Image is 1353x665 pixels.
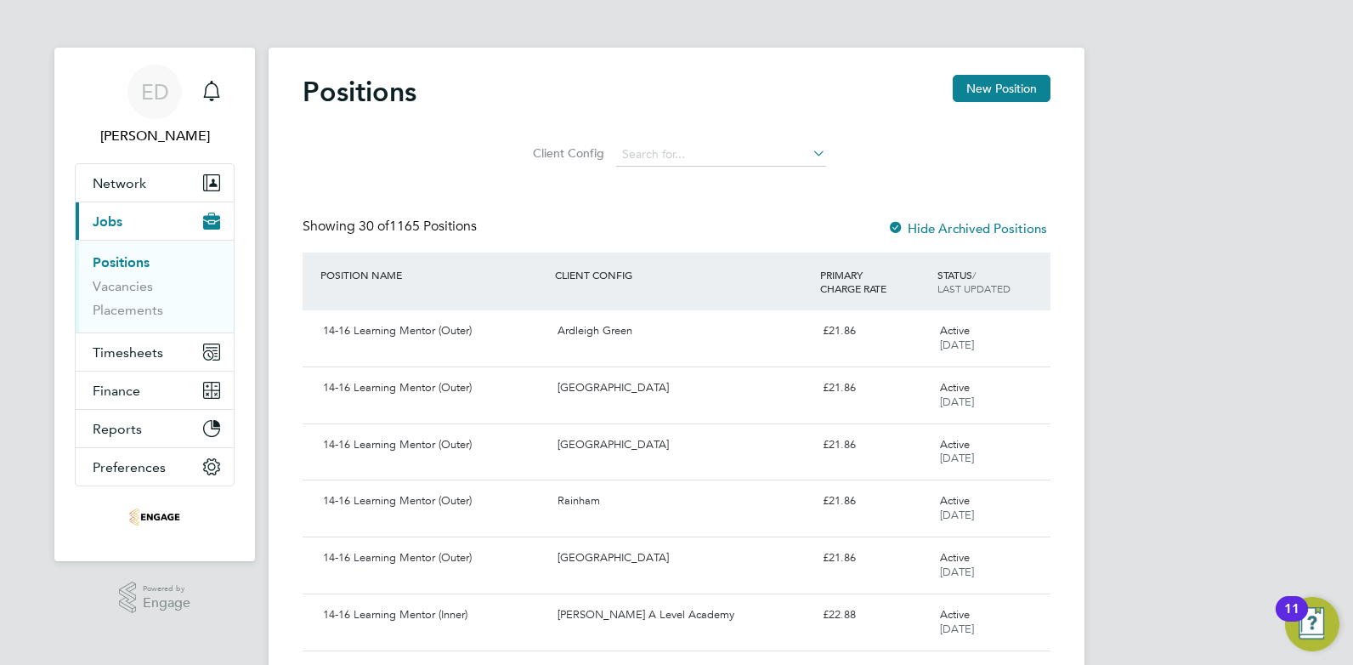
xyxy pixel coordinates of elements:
[616,143,826,167] input: Search for...
[316,374,551,402] div: 14-16 Learning Mentor (Outer)
[816,487,933,515] div: £21.86
[143,582,190,596] span: Powered by
[93,254,150,270] a: Positions
[1285,597,1339,651] button: Open Resource Center, 11 new notifications
[887,220,1047,236] label: Hide Archived Positions
[528,145,604,161] label: Client Config
[940,380,970,395] span: Active
[940,451,974,465] span: [DATE]
[359,218,477,235] span: 1165 Positions
[76,333,234,371] button: Timesheets
[1284,609,1299,631] div: 11
[940,565,974,579] span: [DATE]
[316,317,551,345] div: 14-16 Learning Mentor (Outer)
[816,317,933,345] div: £21.86
[816,544,933,572] div: £21.86
[551,374,815,402] div: [GEOGRAPHIC_DATA]
[303,218,480,236] div: Showing
[816,431,933,459] div: £21.86
[93,213,122,230] span: Jobs
[93,278,153,294] a: Vacancies
[54,48,255,561] nav: Main navigation
[551,317,815,345] div: Ardleigh Green
[940,550,970,565] span: Active
[972,268,976,281] span: /
[316,431,551,459] div: 14-16 Learning Mentor (Outer)
[359,218,389,235] span: 30 of
[551,431,815,459] div: [GEOGRAPHIC_DATA]
[816,601,933,629] div: £22.88
[75,503,235,531] a: Go to home page
[93,175,146,191] span: Network
[93,344,163,361] span: Timesheets
[940,323,970,338] span: Active
[551,601,815,629] div: [PERSON_NAME] A Level Academy
[303,75,416,109] h2: Positions
[129,503,180,531] img: omniapeople-logo-retina.png
[940,493,970,508] span: Active
[316,544,551,572] div: 14-16 Learning Mentor (Outer)
[316,487,551,515] div: 14-16 Learning Mentor (Outer)
[143,596,190,611] span: Engage
[141,81,169,103] span: ED
[76,164,234,202] button: Network
[76,410,234,447] button: Reports
[551,259,815,290] div: CLIENT CONFIG
[940,395,974,409] span: [DATE]
[93,421,142,437] span: Reports
[816,259,933,304] div: PRIMARY CHARGE RATE
[76,372,234,409] button: Finance
[940,607,970,622] span: Active
[940,508,974,522] span: [DATE]
[75,65,235,146] a: ED[PERSON_NAME]
[940,338,974,352] span: [DATE]
[816,374,933,402] div: £21.86
[93,459,166,475] span: Preferences
[76,448,234,486] button: Preferences
[316,601,551,629] div: 14-16 Learning Mentor (Inner)
[316,259,551,290] div: POSITION NAME
[76,240,234,332] div: Jobs
[551,544,815,572] div: [GEOGRAPHIC_DATA]
[551,487,815,515] div: Rainham
[940,622,974,636] span: [DATE]
[937,281,1011,295] span: LAST UPDATED
[76,202,234,240] button: Jobs
[119,582,191,614] a: Powered byEngage
[93,302,163,318] a: Placements
[75,126,235,146] span: Ellie Dean
[953,75,1050,102] button: New Position
[93,383,140,399] span: Finance
[940,437,970,452] span: Active
[933,259,1050,304] div: STATUS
